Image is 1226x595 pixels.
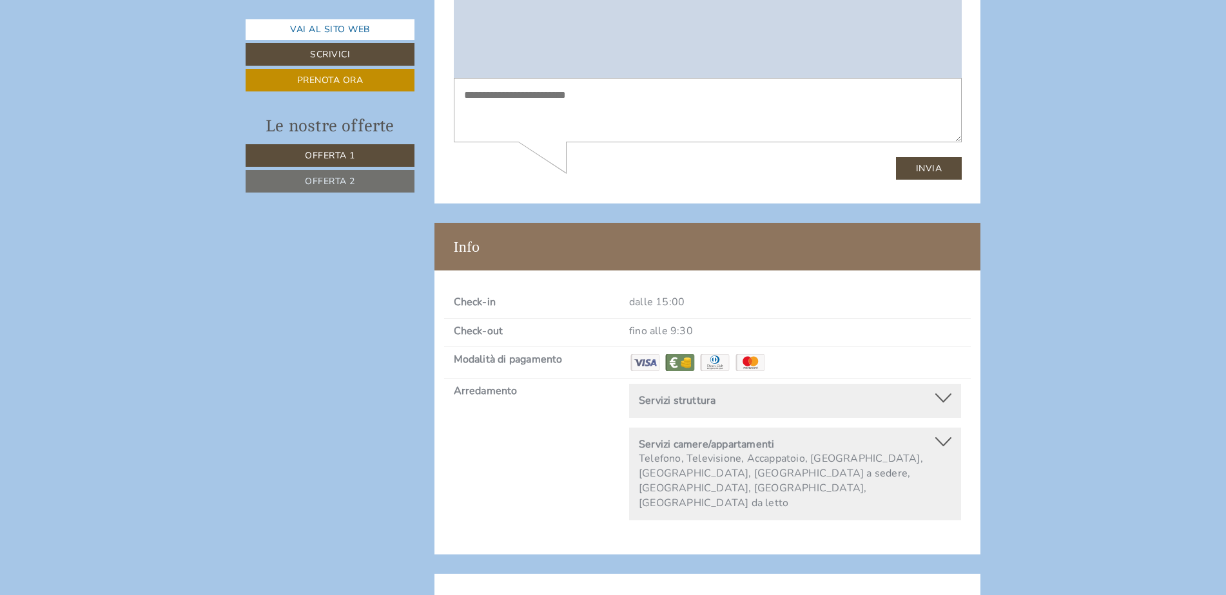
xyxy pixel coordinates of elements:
[19,62,200,71] small: 10:41
[246,43,414,66] a: Scrivici
[734,352,766,372] img: Maestro
[619,295,971,310] div: dalle 15:00
[639,393,715,408] b: Servizi struttura
[454,324,503,339] label: Check-out
[246,114,414,138] div: Le nostre offerte
[699,352,731,372] img: Diners Club
[629,352,661,372] img: Visa
[454,384,518,399] label: Arredamento
[222,10,285,32] div: martedì
[454,295,496,310] label: Check-in
[454,352,563,367] label: Modalità di pagamento
[305,175,355,187] span: Offerta 2
[434,223,981,270] div: Info
[246,69,414,91] a: Prenota ora
[639,437,774,451] b: Servizi camere/appartamenti
[639,451,951,510] div: Telefono, Televisione, Accappatoio, [GEOGRAPHIC_DATA], [GEOGRAPHIC_DATA], [GEOGRAPHIC_DATA] a sed...
[619,324,971,339] div: fino alle 9:30
[10,35,206,74] div: Buon giorno, come possiamo aiutarla?
[305,149,355,162] span: Offerta 1
[19,37,200,48] div: Hotel Ciasa Rü Blanch - Authentic view
[246,19,414,40] a: Vai al sito web
[442,339,509,362] button: Invia
[664,352,696,372] img: Contanti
